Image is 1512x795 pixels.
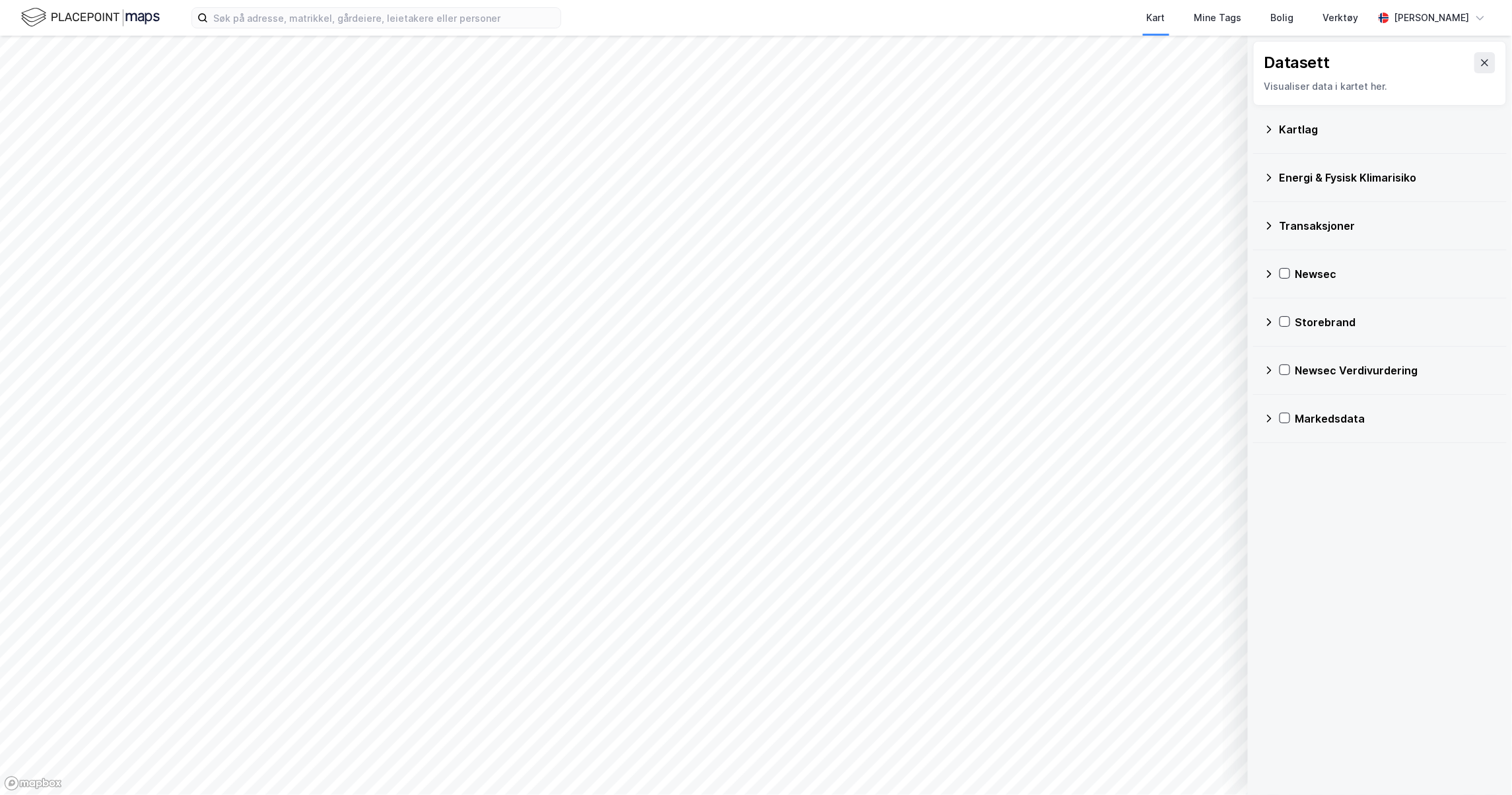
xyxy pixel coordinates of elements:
div: Datasett [1264,52,1330,73]
div: Newsec [1295,266,1496,282]
div: Markedsdata [1295,411,1496,427]
div: Kontrollprogram for chat [1446,732,1512,795]
a: Mapbox homepage [4,776,62,791]
div: Kartlag [1280,121,1496,137]
div: Verktøy [1323,10,1359,26]
div: Mine Tags [1194,10,1242,26]
div: Kart [1147,10,1165,26]
input: Søk på adresse, matrikkel, gårdeiere, leietakere eller personer [208,8,561,28]
div: Energi & Fysisk Klimarisiko [1280,170,1496,186]
img: logo.f888ab2527a4732fd821a326f86c7f29.svg [21,6,160,29]
div: Transaksjoner [1280,218,1496,234]
div: Visualiser data i kartet her. [1264,79,1495,94]
div: Bolig [1271,10,1294,26]
div: Newsec Verdivurdering [1295,363,1496,378]
div: Storebrand [1295,314,1496,330]
div: [PERSON_NAME] [1394,10,1470,26]
iframe: Chat Widget [1446,732,1512,795]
